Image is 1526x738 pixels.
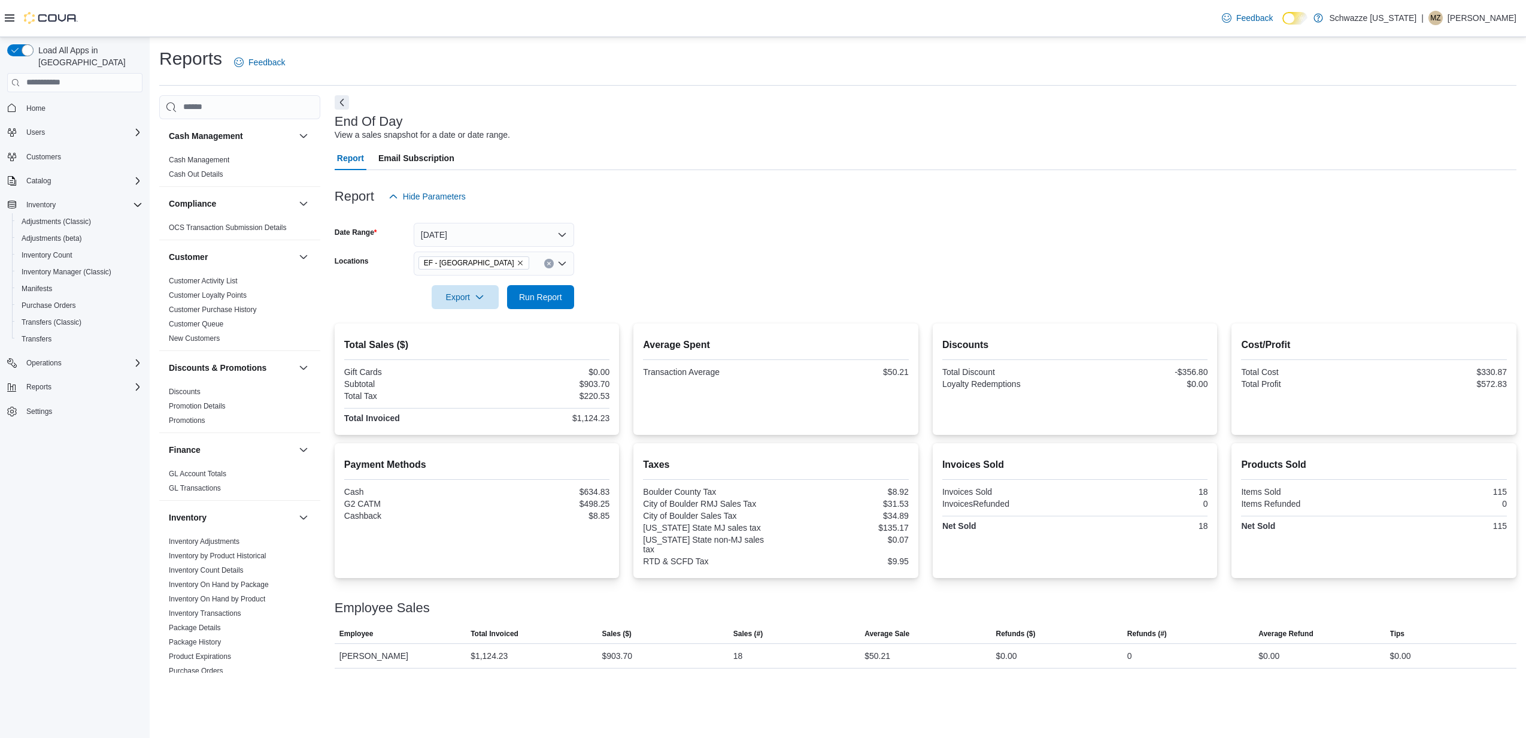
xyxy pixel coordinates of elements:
span: Export [439,285,492,309]
a: Inventory Transactions [169,609,241,618]
div: Items Sold [1241,487,1372,497]
button: Inventory [296,510,311,525]
div: 18 [1078,521,1208,531]
img: Cova [24,12,78,24]
button: Transfers [12,331,147,347]
a: Purchase Orders [169,667,223,675]
a: Package Details [169,624,221,632]
div: $0.00 [1258,649,1279,663]
span: Transfers (Classic) [17,315,142,329]
span: Total Invoiced [471,629,518,639]
nav: Complex example [7,95,142,452]
a: Inventory Manager (Classic) [17,265,116,279]
span: Refunds ($) [996,629,1036,639]
span: Promotions [169,416,205,425]
div: Customer [159,274,320,350]
span: Inventory Count [17,248,142,262]
a: Customer Loyalty Points [169,291,247,300]
h3: Compliance [169,198,216,210]
span: Sales (#) [733,629,763,639]
button: Finance [296,443,311,457]
div: $9.95 [778,556,909,566]
span: Transfers [17,332,142,346]
h3: End Of Day [335,114,403,129]
div: $0.07 [778,535,909,545]
div: $1,124.23 [480,413,610,423]
span: Run Report [519,291,562,303]
span: Catalog [26,176,51,186]
div: Total Profit [1241,379,1372,389]
button: Compliance [296,196,311,211]
span: Package History [169,637,221,647]
label: Locations [335,256,369,266]
div: $31.53 [778,499,909,509]
span: Inventory [22,198,142,212]
div: $498.25 [480,499,610,509]
a: Customers [22,150,66,164]
button: Catalog [22,174,56,188]
button: Transfers (Classic) [12,314,147,331]
div: $1,124.23 [471,649,508,663]
button: Inventory Manager (Classic) [12,264,147,280]
span: Reports [26,382,51,392]
p: [PERSON_NAME] [1448,11,1516,25]
button: Discounts & Promotions [169,362,294,374]
h2: Invoices Sold [942,458,1208,472]
button: Open list of options [557,259,567,268]
button: Operations [2,355,147,371]
a: Settings [22,404,57,419]
span: Purchase Orders [17,298,142,313]
a: Purchase Orders [17,298,81,313]
span: Feedback [248,56,285,68]
strong: Net Sold [1241,521,1275,531]
span: MZ [1430,11,1440,25]
div: $8.85 [480,511,610,521]
button: Customer [296,250,311,264]
a: Manifests [17,282,57,296]
button: Users [22,125,50,140]
div: 18 [1078,487,1208,497]
h2: Total Sales ($) [344,338,610,352]
span: GL Transactions [169,483,221,493]
div: $135.17 [778,523,909,533]
span: Refunds (#) [1127,629,1167,639]
h2: Cost/Profit [1241,338,1507,352]
span: Employee [339,629,374,639]
span: Manifests [22,284,52,294]
div: $0.00 [1078,379,1208,389]
a: Inventory On Hand by Package [169,580,269,589]
div: InvoicesRefunded [942,499,1073,509]
span: Customers [22,149,142,164]
a: Transfers [17,332,56,346]
div: G2 CATM [344,499,475,509]
span: Average Refund [1258,629,1313,639]
a: OCS Transaction Submission Details [169,223,287,232]
span: Inventory Count [22,250,72,260]
a: Package History [169,638,221,646]
div: [US_STATE] State non-MJ sales tax [643,535,773,554]
a: Inventory Count [17,248,77,262]
span: Inventory Transactions [169,609,241,618]
span: Adjustments (beta) [17,231,142,246]
a: Inventory On Hand by Product [169,595,265,603]
div: Boulder County Tax [643,487,773,497]
span: Feedback [1236,12,1273,24]
div: Subtotal [344,379,475,389]
div: 0 [1376,499,1507,509]
button: Inventory [22,198,60,212]
div: Total Cost [1241,367,1372,377]
a: Customer Purchase History [169,306,257,314]
div: City of Boulder RMJ Sales Tax [643,499,773,509]
span: Home [26,104,45,113]
strong: Total Invoiced [344,413,400,423]
button: Reports [2,379,147,395]
button: Discounts & Promotions [296,361,311,375]
div: Cash Management [159,153,320,186]
a: Cash Out Details [169,170,223,179]
a: Customer Activity List [169,277,238,285]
